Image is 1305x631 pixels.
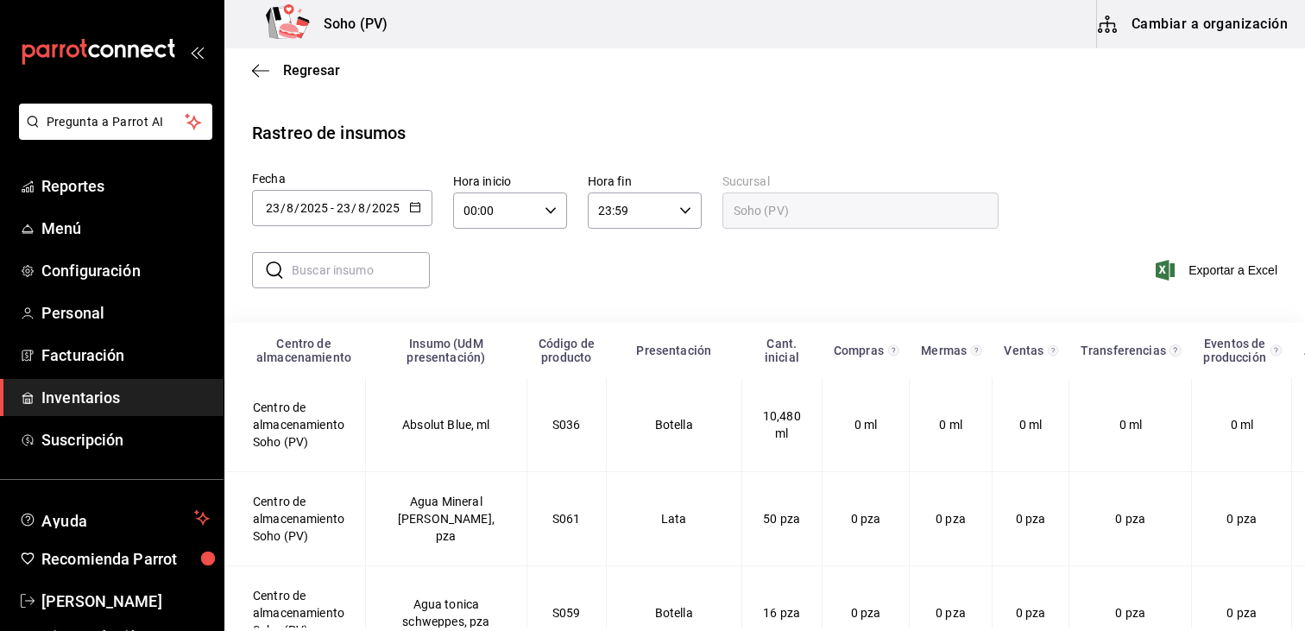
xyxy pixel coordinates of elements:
span: 0 ml [854,418,878,432]
div: Eventos de producción [1202,337,1267,364]
span: Reportes [41,174,210,198]
span: 50 pza [763,512,800,526]
button: Regresar [252,62,340,79]
span: - [331,201,334,215]
span: 0 pza [1226,606,1257,620]
span: 0 pza [851,606,881,620]
svg: Total de presentación del insumo comprado en el rango de fechas seleccionado. [888,344,899,357]
span: 0 ml [1119,418,1143,432]
span: Facturación [41,344,210,367]
td: Botella [606,378,741,472]
span: 10,480 ml [763,409,801,440]
span: Pregunta a Parrot AI [47,113,186,131]
span: Inventarios [41,386,210,409]
span: 0 pza [1115,606,1145,620]
span: 0 pza [1016,512,1046,526]
label: Hora fin [588,175,702,187]
span: 0 pza [851,512,881,526]
span: 0 pza [936,512,966,526]
input: Buscar insumo [292,253,430,287]
input: Day [336,201,351,215]
td: S036 [526,378,606,472]
button: open_drawer_menu [190,45,204,59]
span: [PERSON_NAME] [41,590,210,613]
div: Transferencias [1080,344,1167,357]
td: Agua Mineral [PERSON_NAME], pza [366,472,527,566]
input: Year [371,201,400,215]
span: / [294,201,299,215]
span: Menú [41,217,210,240]
span: 0 pza [1115,512,1145,526]
input: Day [265,201,281,215]
button: Pregunta a Parrot AI [19,104,212,140]
svg: Total de presentación del insumo mermado en el rango de fechas seleccionado. [971,344,982,357]
span: Configuración [41,259,210,282]
div: Rastreo de insumos [252,120,406,146]
div: Centro de almacenamiento [253,337,356,364]
span: Personal [41,301,210,325]
span: Recomienda Parrot [41,547,210,571]
div: Ventas [1003,344,1046,357]
span: 0 pza [1016,606,1046,620]
span: 0 ml [1019,418,1043,432]
td: Lata [606,472,741,566]
span: Fecha [252,172,286,186]
div: Compras [832,344,885,357]
div: Cant. inicial [752,337,811,364]
svg: Total de presentación del insumo transferido ya sea fuera o dentro de la sucursal en el rango de ... [1169,344,1182,357]
div: Insumo (UdM presentación) [376,337,517,364]
h3: Soho (PV) [310,14,388,35]
div: Mermas [920,344,968,357]
label: Hora inicio [453,175,567,187]
span: Ayuda [41,508,187,528]
span: / [366,201,371,215]
input: Year [299,201,329,215]
a: Pregunta a Parrot AI [12,125,212,143]
input: Month [357,201,366,215]
td: Absolut Blue, ml [366,378,527,472]
span: / [351,201,356,215]
span: 0 pza [1226,512,1257,526]
span: 0 ml [1231,418,1254,432]
div: Presentación [616,344,731,357]
label: Sucursal [722,175,999,187]
span: 0 pza [936,606,966,620]
svg: Total de presentación del insumo vendido en el rango de fechas seleccionado. [1048,344,1058,357]
svg: Total de presentación del insumo utilizado en eventos de producción en el rango de fechas selecci... [1270,344,1282,357]
input: Month [286,201,294,215]
span: 0 ml [939,418,962,432]
td: S061 [526,472,606,566]
td: Centro de almacenamiento Soho (PV) [225,472,366,566]
td: Centro de almacenamiento Soho (PV) [225,378,366,472]
div: Código de producto [537,337,596,364]
span: Regresar [283,62,340,79]
span: Suscripción [41,428,210,451]
span: 16 pza [763,606,800,620]
span: / [281,201,286,215]
button: Exportar a Excel [1159,260,1277,281]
